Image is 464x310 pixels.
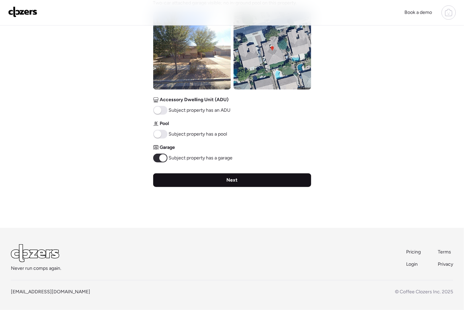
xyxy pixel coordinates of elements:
a: Pricing [406,249,421,255]
span: Subject property has a pool [169,131,227,138]
span: Privacy [438,261,453,267]
span: © Coffee Clozers Inc. 2025 [395,289,453,295]
span: Login [406,261,418,267]
span: Next [226,177,238,184]
span: Book a demo [404,10,432,15]
span: Garage [160,144,175,151]
span: Accessory Dwelling Unit (ADU) [160,96,229,103]
img: Logo Light [11,244,59,262]
span: Subject property has a garage [169,155,233,161]
span: Terms [438,249,451,255]
span: Pricing [406,249,421,255]
span: Subject property has an ADU [169,107,231,114]
a: Terms [438,249,453,255]
a: Login [406,261,421,268]
a: Privacy [438,261,453,268]
span: Pool [160,120,169,127]
a: [EMAIL_ADDRESS][DOMAIN_NAME] [11,289,90,295]
span: Never run comps again. [11,265,61,272]
img: Logo [8,6,37,17]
